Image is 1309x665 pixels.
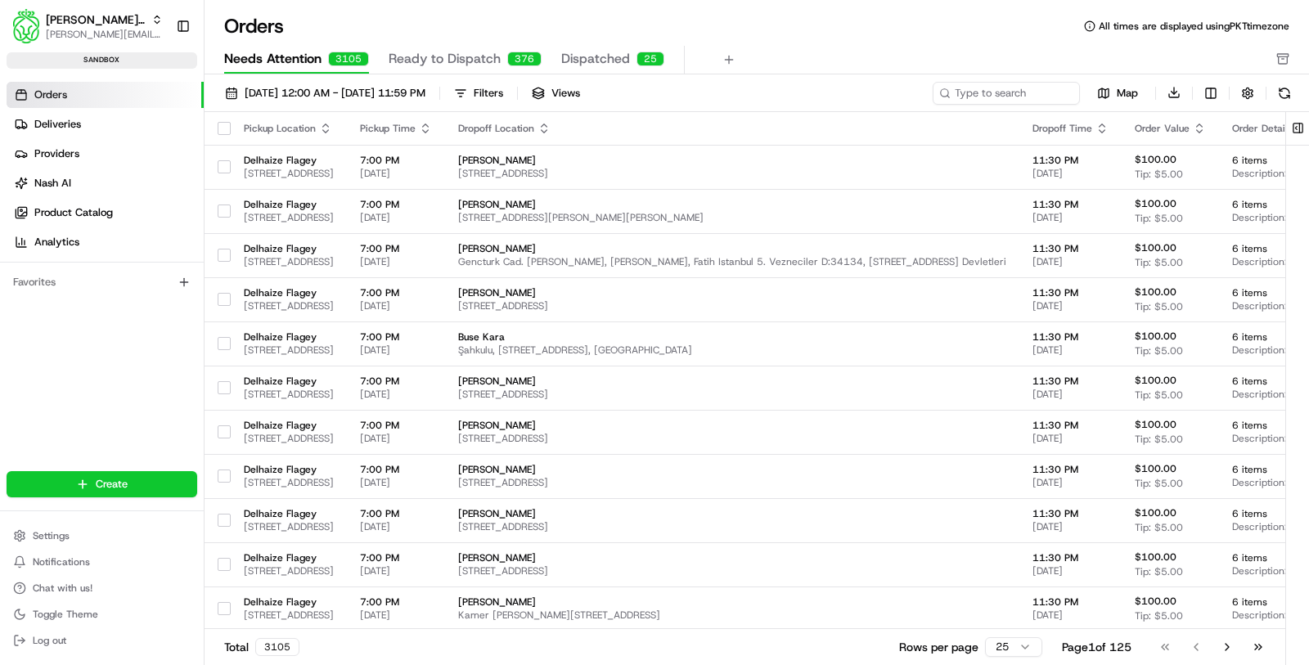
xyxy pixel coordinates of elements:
[138,366,151,380] div: 💻
[360,564,432,577] span: [DATE]
[1135,344,1183,357] span: Tip: $5.00
[328,52,369,66] div: 3105
[244,255,334,268] span: [STREET_ADDRESS]
[1032,198,1109,211] span: 11:30 PM
[360,463,432,476] span: 7:00 PM
[244,388,334,401] span: [STREET_ADDRESS]
[34,88,67,102] span: Orders
[1032,122,1109,135] div: Dropoff Time
[34,155,64,185] img: 8016278978528_b943e370aa5ada12b00a_72.png
[360,609,432,622] span: [DATE]
[163,405,198,417] span: Pylon
[458,167,1006,180] span: [STREET_ADDRESS]
[360,344,432,357] span: [DATE]
[1032,299,1109,312] span: [DATE]
[16,237,43,263] img: Brigitte Vinadas
[458,344,1006,357] span: Şahkulu, [STREET_ADDRESS], [GEOGRAPHIC_DATA]
[1135,389,1183,402] span: Tip: $5.00
[458,255,1006,268] span: Gencturk Cad. [PERSON_NAME], [PERSON_NAME], Fatih Istanbul 5. Vezneciler D:34134, [STREET_ADDRESS...
[458,463,1006,476] span: [PERSON_NAME]
[51,297,133,310] span: [PERSON_NAME]
[7,471,197,497] button: Create
[255,638,299,656] div: 3105
[34,235,79,249] span: Analytics
[1135,609,1183,622] span: Tip: $5.00
[155,365,263,381] span: API Documentation
[1135,153,1176,166] span: $100.00
[1032,211,1109,224] span: [DATE]
[278,160,298,180] button: Start new chat
[34,146,79,161] span: Providers
[1032,330,1109,344] span: 11:30 PM
[244,520,334,533] span: [STREET_ADDRESS]
[7,170,204,196] a: Nash AI
[7,200,204,226] a: Product Catalog
[132,358,269,388] a: 💻API Documentation
[1032,419,1109,432] span: 11:30 PM
[115,404,198,417] a: Powered byPylon
[7,7,169,46] button: Ahold Delhaize (DO NOT TOUCH PLEASE, SET UP FOR FUTURE DEMO)[PERSON_NAME] (DO NOT TOUCH PLEASE, S...
[507,52,542,66] div: 376
[360,375,432,388] span: 7:00 PM
[33,365,125,381] span: Knowledge Base
[1032,242,1109,255] span: 11:30 PM
[360,551,432,564] span: 7:00 PM
[899,639,978,655] p: Rows per page
[1062,639,1131,655] div: Page 1 of 125
[244,551,334,564] span: Delhaize Flagey
[360,507,432,520] span: 7:00 PM
[16,212,105,225] div: Past conversations
[46,28,163,41] button: [PERSON_NAME][EMAIL_ADDRESS][DOMAIN_NAME]
[33,608,98,621] span: Toggle Theme
[7,52,197,69] div: sandbox
[33,555,90,568] span: Notifications
[244,344,334,357] span: [STREET_ADDRESS]
[360,299,432,312] span: [DATE]
[458,330,1006,344] span: Buse Kara
[458,388,1006,401] span: [STREET_ADDRESS]
[360,255,432,268] span: [DATE]
[551,86,580,101] span: Views
[458,476,1006,489] span: [STREET_ADDRESS]
[7,111,204,137] a: Deliveries
[1099,20,1289,33] span: All times are displayed using PKT timezone
[1117,86,1138,101] span: Map
[145,253,178,266] span: [DATE]
[1032,609,1109,622] span: [DATE]
[360,242,432,255] span: 7:00 PM
[1135,506,1176,519] span: $100.00
[74,155,268,172] div: Start new chat
[458,375,1006,388] span: [PERSON_NAME]
[33,529,70,542] span: Settings
[34,117,81,132] span: Deliveries
[360,432,432,445] span: [DATE]
[458,198,1006,211] span: [PERSON_NAME]
[244,432,334,445] span: [STREET_ADDRESS]
[1032,154,1109,167] span: 11:30 PM
[1032,520,1109,533] span: [DATE]
[360,198,432,211] span: 7:00 PM
[46,11,145,28] button: [PERSON_NAME] (DO NOT TOUCH PLEASE, SET UP FOR FUTURE DEMO)
[360,595,432,609] span: 7:00 PM
[1086,83,1149,103] button: Map
[224,638,299,656] div: Total
[1135,418,1176,431] span: $100.00
[244,122,334,135] div: Pickup Location
[458,286,1006,299] span: [PERSON_NAME]
[244,154,334,167] span: Delhaize Flagey
[34,176,71,191] span: Nash AI
[458,564,1006,577] span: [STREET_ADDRESS]
[360,419,432,432] span: 7:00 PM
[458,432,1006,445] span: [STREET_ADDRESS]
[1032,388,1109,401] span: [DATE]
[16,65,298,91] p: Welcome 👋
[360,122,432,135] div: Pickup Time
[244,167,334,180] span: [STREET_ADDRESS]
[1032,344,1109,357] span: [DATE]
[1135,374,1176,387] span: $100.00
[1135,168,1183,181] span: Tip: $5.00
[244,242,334,255] span: Delhaize Flagey
[1135,241,1176,254] span: $100.00
[1135,433,1183,446] span: Tip: $5.00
